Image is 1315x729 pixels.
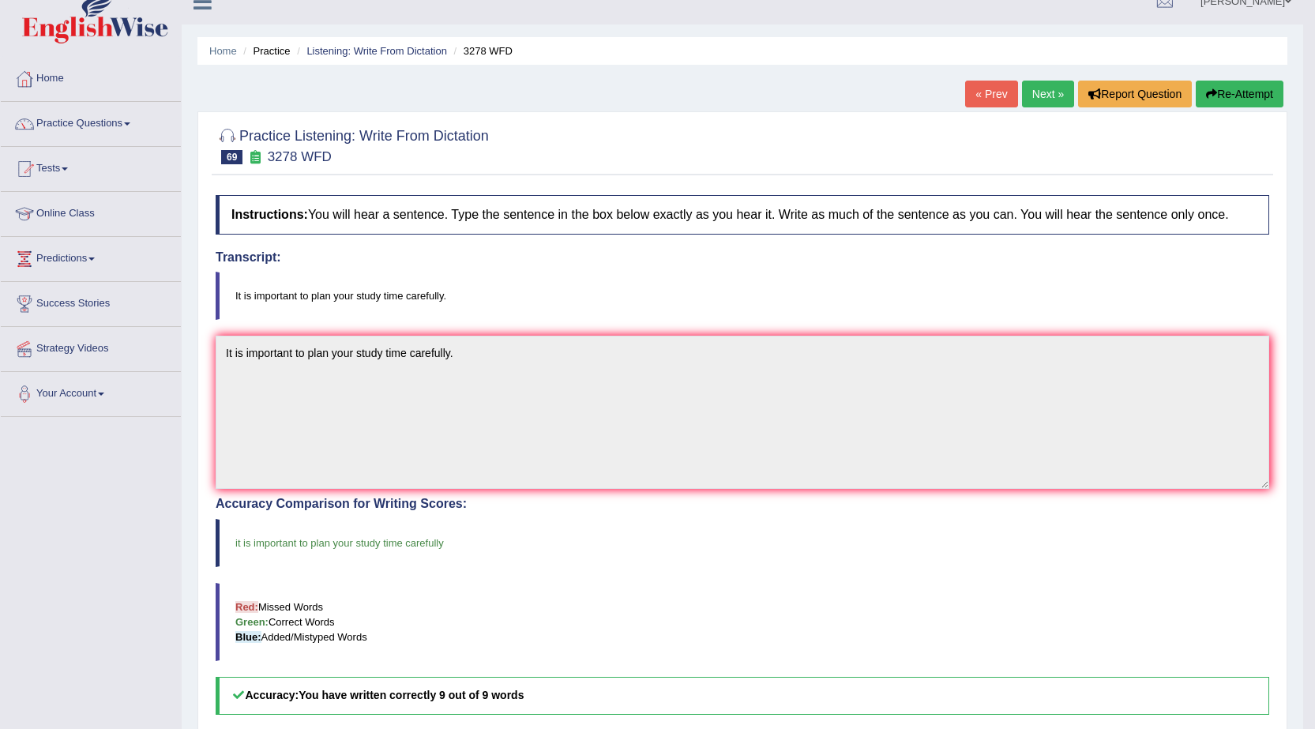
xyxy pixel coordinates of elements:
[216,250,1269,265] h4: Transcript:
[1,192,181,231] a: Online Class
[1,237,181,276] a: Predictions
[216,583,1269,661] blockquote: Missed Words Correct Words Added/Mistyped Words
[216,677,1269,714] h5: Accuracy:
[239,43,290,58] li: Practice
[450,43,513,58] li: 3278 WFD
[299,689,524,701] b: You have written correctly 9 out of 9 words
[221,150,242,164] span: 69
[216,125,489,164] h2: Practice Listening: Write From Dictation
[1196,81,1283,107] button: Re-Attempt
[1078,81,1192,107] button: Report Question
[216,195,1269,235] h4: You will hear a sentence. Type the sentence in the box below exactly as you hear it. Write as muc...
[235,616,269,628] b: Green:
[246,150,263,165] small: Exam occurring question
[1,57,181,96] a: Home
[209,45,237,57] a: Home
[1,327,181,366] a: Strategy Videos
[231,208,308,221] b: Instructions:
[235,601,258,613] b: Red:
[306,45,447,57] a: Listening: Write From Dictation
[216,497,1269,511] h4: Accuracy Comparison for Writing Scores:
[1,282,181,321] a: Success Stories
[216,272,1269,320] blockquote: It is important to plan your study time carefully.
[1,372,181,411] a: Your Account
[268,149,332,164] small: 3278 WFD
[1,102,181,141] a: Practice Questions
[1022,81,1074,107] a: Next »
[235,537,444,549] span: it is important to plan your study time carefully
[235,631,261,643] b: Blue:
[1,147,181,186] a: Tests
[965,81,1017,107] a: « Prev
